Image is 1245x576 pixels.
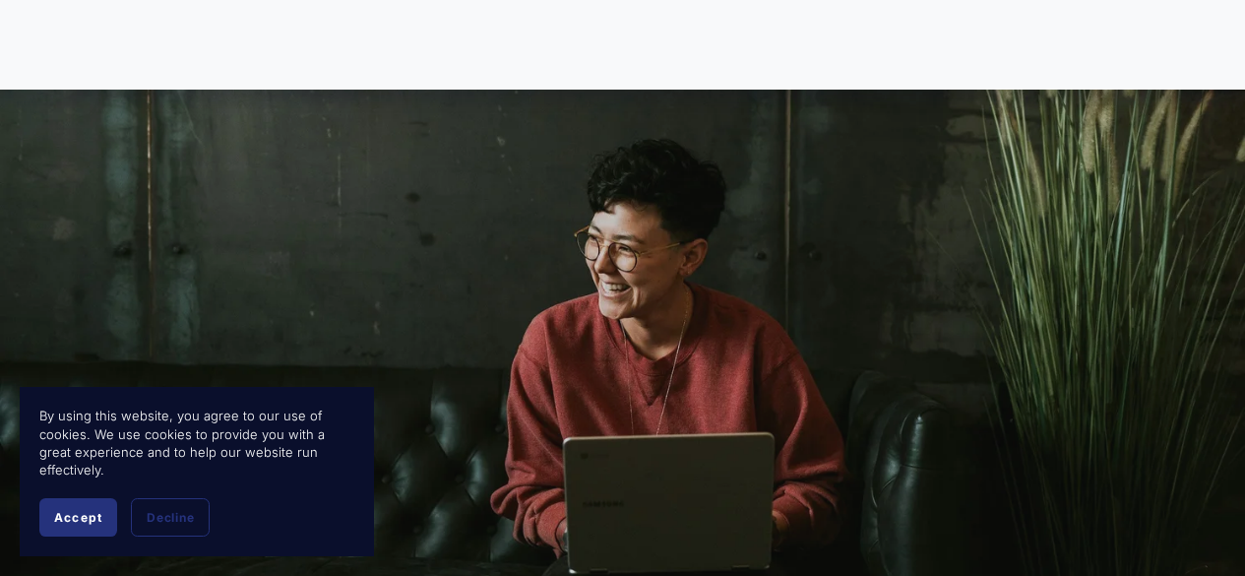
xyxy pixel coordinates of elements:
[20,387,374,556] section: Cookie banner
[39,498,117,537] button: Accept
[147,510,194,525] span: Decline
[131,498,210,537] button: Decline
[39,407,354,479] p: By using this website, you agree to our use of cookies. We use cookies to provide you with a grea...
[54,510,102,525] span: Accept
